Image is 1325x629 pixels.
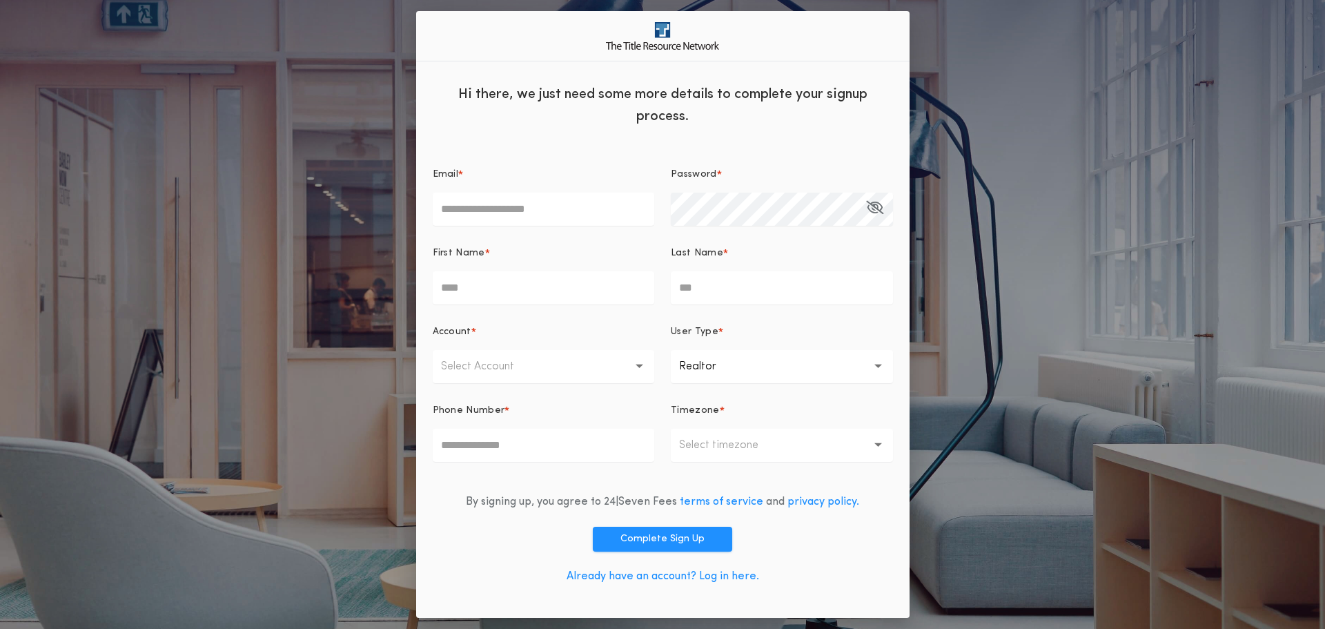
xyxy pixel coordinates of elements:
a: privacy policy. [787,496,859,507]
input: Phone Number* [433,429,655,462]
button: Complete Sign Up [593,527,732,552]
div: Hi there, we just need some more details to complete your signup process. [416,72,910,135]
button: Realtor [671,350,893,383]
p: Last Name [671,246,723,260]
p: Realtor [679,358,738,375]
p: Phone Number [433,404,505,418]
button: Password* [866,193,883,226]
button: Select timezone [671,429,893,462]
a: terms of service [680,496,763,507]
img: logo [606,22,719,49]
p: Select timezone [679,437,781,454]
input: Last Name* [671,271,893,304]
button: Select Account [433,350,655,383]
input: Email* [433,193,655,226]
a: Already have an account? Log in here. [567,571,759,582]
p: Timezone [671,404,720,418]
p: Password [671,168,717,182]
p: User Type [671,325,718,339]
p: First Name [433,246,485,260]
p: Select Account [441,358,536,375]
p: Account [433,325,471,339]
div: By signing up, you agree to 24|Seven Fees and [466,494,859,510]
p: Email [433,168,459,182]
input: First Name* [433,271,655,304]
input: Password* [671,193,893,226]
